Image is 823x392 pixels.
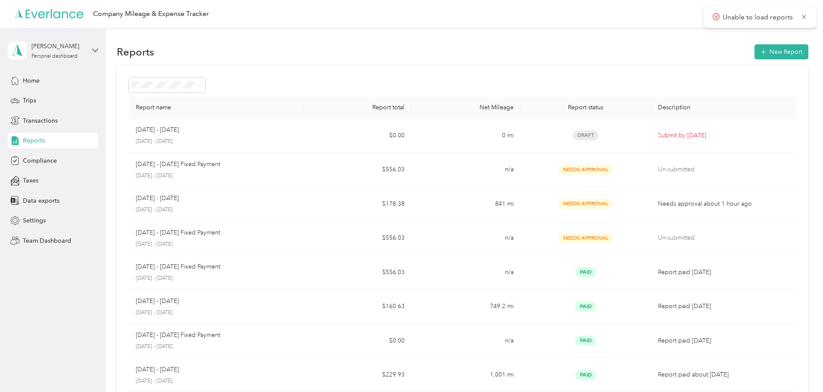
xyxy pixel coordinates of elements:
[136,330,220,340] p: [DATE] - [DATE] Fixed Payment
[136,377,296,385] p: [DATE] - [DATE]
[136,262,220,272] p: [DATE] - [DATE] Fixed Payment
[658,336,789,346] p: Report paid [DATE]
[136,275,296,282] p: [DATE] - [DATE]
[658,199,789,209] p: Needs approval about 1 hour ago
[658,165,789,174] p: Un-submitted
[136,194,179,203] p: [DATE] - [DATE]
[558,199,613,209] span: Needs Approval
[411,255,520,290] td: n/a
[658,268,789,277] p: Report paid [DATE]
[23,216,46,225] span: Settings
[23,196,59,205] span: Data exports
[575,370,596,380] span: Paid
[136,206,296,214] p: [DATE] - [DATE]
[23,116,58,125] span: Transactions
[303,221,411,256] td: $556.03
[411,187,520,221] td: 841 mi
[23,176,38,185] span: Taxes
[117,47,154,56] h1: Reports
[411,97,520,118] th: Net Mileage
[658,131,789,140] p: Submit by [DATE]
[23,236,71,245] span: Team Dashboard
[31,42,85,51] div: [PERSON_NAME]
[303,290,411,324] td: $160.63
[411,221,520,256] td: n/a
[558,233,613,243] span: Needs Approval
[23,156,57,165] span: Compliance
[658,370,789,380] p: Report paid about [DATE]
[658,302,789,311] p: Report paid [DATE]
[411,153,520,187] td: n/a
[723,12,795,23] p: Unable to load reports
[658,233,789,243] p: Un-submitted
[575,336,596,346] span: Paid
[136,309,296,317] p: [DATE] - [DATE]
[136,296,179,306] p: [DATE] - [DATE]
[411,290,520,324] td: 749.2 mi
[23,96,36,105] span: Trips
[23,76,40,85] span: Home
[93,9,209,19] div: Company Mileage & Expense Tracker
[303,118,411,153] td: $0.00
[754,44,808,59] button: New Report
[527,104,644,111] div: Report status
[411,118,520,153] td: 0 mi
[136,343,296,351] p: [DATE] - [DATE]
[136,125,179,135] p: [DATE] - [DATE]
[303,187,411,221] td: $178.38
[573,130,599,140] span: Draft
[136,365,179,374] p: [DATE] - [DATE]
[411,324,520,358] td: n/a
[136,228,220,238] p: [DATE] - [DATE] Fixed Payment
[303,255,411,290] td: $556.03
[136,241,296,248] p: [DATE] - [DATE]
[775,344,823,392] iframe: Everlance-gr Chat Button Frame
[136,172,296,180] p: [DATE] - [DATE]
[575,302,596,312] span: Paid
[558,165,613,175] span: Needs Approval
[651,97,796,118] th: Description
[303,324,411,358] td: $0.00
[575,267,596,277] span: Paid
[303,153,411,187] td: $556.03
[129,97,303,118] th: Report name
[136,138,296,145] p: [DATE] - [DATE]
[31,54,78,59] div: Personal dashboard
[136,160,220,169] p: [DATE] - [DATE] Fixed Payment
[23,136,45,145] span: Reports
[303,97,411,118] th: Report total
